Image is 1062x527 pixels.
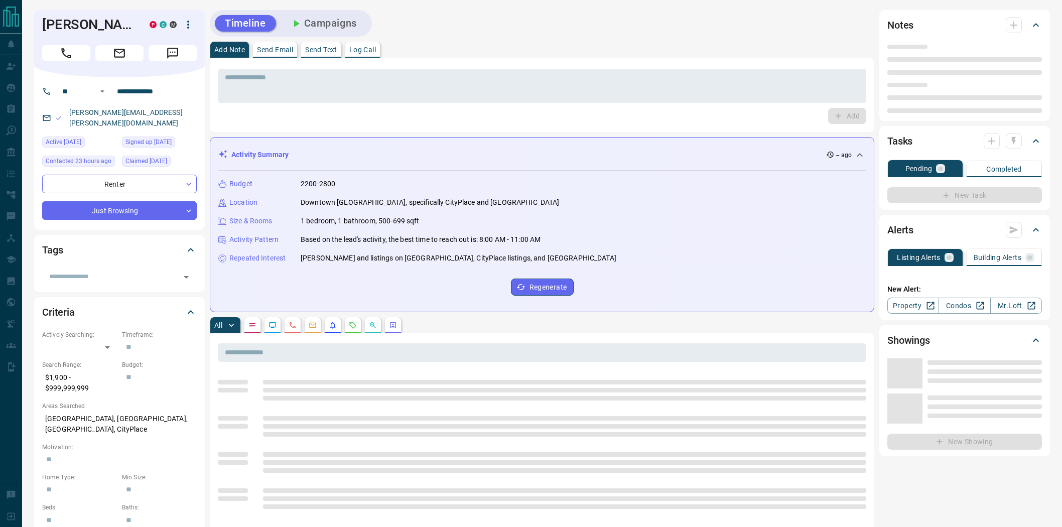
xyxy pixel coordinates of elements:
div: Notes [887,13,1042,37]
p: 2200-2800 [301,179,335,189]
span: Email [95,45,144,61]
p: Pending [905,165,933,172]
p: Baths: [122,503,197,512]
svg: Lead Browsing Activity [269,321,277,329]
div: condos.ca [160,21,167,28]
p: Actively Searching: [42,330,117,339]
svg: Agent Actions [389,321,397,329]
p: Activity Summary [231,150,289,160]
p: New Alert: [887,284,1042,295]
button: Open [96,85,108,97]
p: Min Size: [122,473,197,482]
span: Claimed [DATE] [125,156,167,166]
div: Mon Aug 11 2025 [42,137,117,151]
p: Location [229,197,257,208]
span: Contacted 23 hours ago [46,156,111,166]
span: Active [DATE] [46,137,81,147]
p: -- ago [836,151,852,160]
div: Renter [42,175,197,193]
a: Mr.Loft [990,298,1042,314]
p: Listing Alerts [897,254,941,261]
h2: Tags [42,242,63,258]
p: Repeated Interest [229,253,286,263]
div: Sun Jan 12 2025 [122,137,197,151]
p: Budget: [122,360,197,369]
h2: Notes [887,17,913,33]
div: Showings [887,328,1042,352]
a: Property [887,298,939,314]
div: mrloft.ca [170,21,177,28]
a: Condos [939,298,990,314]
p: Send Text [305,46,337,53]
p: Areas Searched: [42,402,197,411]
button: Regenerate [511,279,574,296]
svg: Emails [309,321,317,329]
p: [GEOGRAPHIC_DATA], [GEOGRAPHIC_DATA], [GEOGRAPHIC_DATA], CityPlace [42,411,197,438]
p: Motivation: [42,443,197,452]
p: Based on the lead's activity, the best time to reach out is: 8:00 AM - 11:00 AM [301,234,541,245]
h2: Tasks [887,133,912,149]
svg: Calls [289,321,297,329]
h2: Alerts [887,222,913,238]
p: Size & Rooms [229,216,273,226]
div: Alerts [887,218,1042,242]
p: Timeframe: [122,330,197,339]
div: Tasks [887,129,1042,153]
svg: Notes [248,321,256,329]
div: Mon Jan 13 2025 [122,156,197,170]
div: Criteria [42,300,197,324]
p: Downtown [GEOGRAPHIC_DATA], specifically CityPlace and [GEOGRAPHIC_DATA] [301,197,559,208]
p: Home Type: [42,473,117,482]
p: Log Call [349,46,376,53]
p: Add Note [214,46,245,53]
span: Message [149,45,197,61]
button: Open [179,270,193,284]
a: [PERSON_NAME][EMAIL_ADDRESS][PERSON_NAME][DOMAIN_NAME] [69,108,183,127]
div: Just Browsing [42,201,197,220]
h2: Showings [887,332,930,348]
div: Tags [42,238,197,262]
span: Call [42,45,90,61]
p: 1 bedroom, 1 bathroom, 500-699 sqft [301,216,420,226]
div: Activity Summary-- ago [218,146,866,164]
p: [PERSON_NAME] and listings on [GEOGRAPHIC_DATA], CityPlace listings, and [GEOGRAPHIC_DATA] [301,253,616,263]
svg: Opportunities [369,321,377,329]
svg: Email Valid [55,114,62,121]
svg: Listing Alerts [329,321,337,329]
p: $1,900 - $999,999,999 [42,369,117,397]
svg: Requests [349,321,357,329]
button: Campaigns [280,15,367,32]
h2: Criteria [42,304,75,320]
p: Search Range: [42,360,117,369]
p: Building Alerts [974,254,1021,261]
div: Tue Aug 12 2025 [42,156,117,170]
h1: [PERSON_NAME] [42,17,135,33]
p: Send Email [257,46,293,53]
span: Signed up [DATE] [125,137,172,147]
button: Timeline [215,15,276,32]
p: Beds: [42,503,117,512]
p: Completed [986,166,1022,173]
p: All [214,322,222,329]
p: Activity Pattern [229,234,279,245]
p: Budget [229,179,252,189]
div: property.ca [150,21,157,28]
